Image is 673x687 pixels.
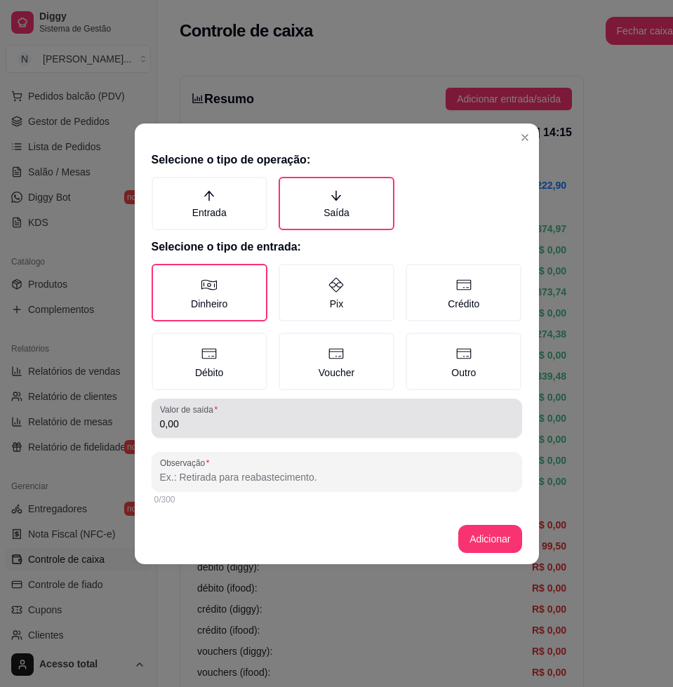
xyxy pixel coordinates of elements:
h2: Selecione o tipo de operação: [152,152,522,168]
label: Dinheiro [152,264,267,321]
label: Débito [152,333,267,390]
input: Observação [160,470,514,484]
button: Adicionar [458,525,521,553]
label: Valor de saída [160,403,222,415]
h2: Selecione o tipo de entrada: [152,239,522,255]
label: Outro [406,333,521,390]
span: arrow-down [330,189,342,202]
button: Close [514,126,536,149]
input: Valor de saída [160,417,514,431]
span: arrow-up [203,189,215,202]
label: Entrada [152,177,267,230]
div: 0/300 [154,494,519,505]
label: Saída [279,177,394,230]
label: Pix [279,264,394,321]
label: Voucher [279,333,394,390]
label: Crédito [406,264,521,321]
label: Observação [160,457,214,469]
